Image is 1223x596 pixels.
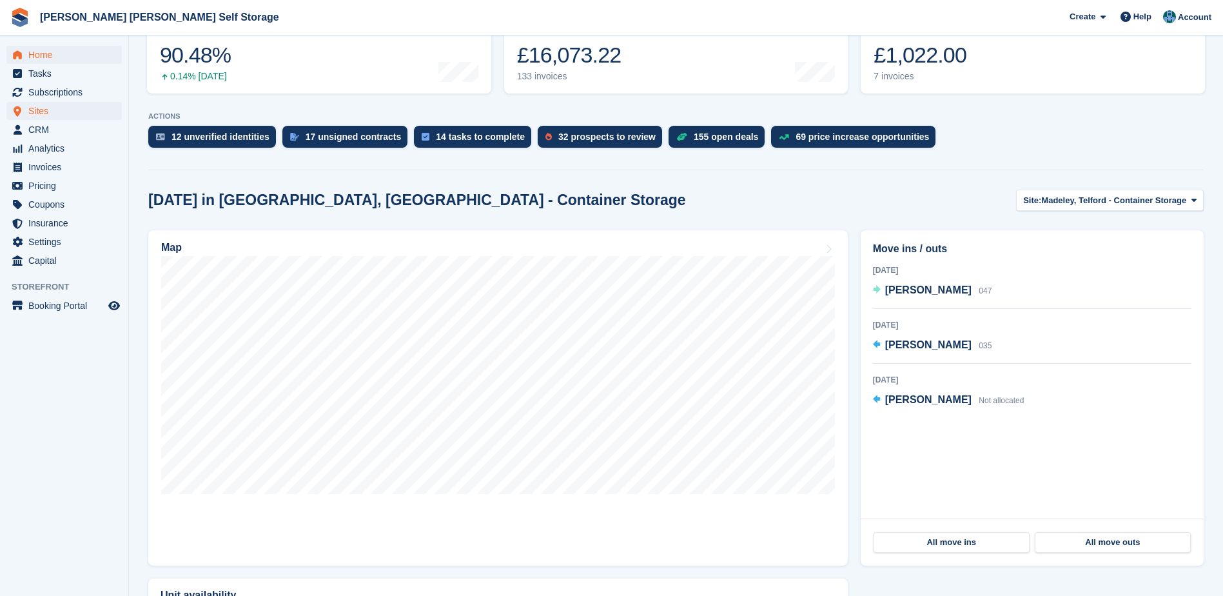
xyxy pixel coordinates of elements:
[148,230,848,566] a: Map
[676,132,687,141] img: deal-1b604bf984904fb50ccaf53a9ad4b4a5d6e5aea283cecdc64d6e3604feb123c2.svg
[538,126,669,154] a: 32 prospects to review
[148,126,282,154] a: 12 unverified identities
[6,177,122,195] a: menu
[10,8,30,27] img: stora-icon-8386f47178a22dfd0bd8f6a31ec36ba5ce8667c1dd55bd0f319d3a0aa187defe.svg
[12,281,128,293] span: Storefront
[28,139,106,157] span: Analytics
[874,42,966,68] div: £1,022.00
[873,374,1191,386] div: [DATE]
[1163,10,1176,23] img: Jake Timmins
[148,112,1204,121] p: ACTIONS
[28,214,106,232] span: Insurance
[160,42,231,68] div: 90.48%
[1070,10,1095,23] span: Create
[861,12,1205,94] a: Awaiting payment £1,022.00 7 invoices
[1023,194,1041,207] span: Site:
[28,102,106,120] span: Sites
[1016,190,1204,211] button: Site: Madeley, Telford - Container Storage
[28,121,106,139] span: CRM
[6,65,122,83] a: menu
[35,6,284,28] a: [PERSON_NAME] [PERSON_NAME] Self Storage
[517,42,621,68] div: £16,073.22
[6,195,122,214] a: menu
[558,132,656,142] div: 32 prospects to review
[171,132,269,142] div: 12 unverified identities
[436,132,525,142] div: 14 tasks to complete
[28,195,106,214] span: Coupons
[156,133,165,141] img: verify_identity-adf6edd0f0f0b5bbfe63781bf79b02c33cf7c696d77639b501bdc392416b5a36.svg
[885,284,972,295] span: [PERSON_NAME]
[6,297,122,315] a: menu
[160,71,231,82] div: 0.14% [DATE]
[290,133,299,141] img: contract_signature_icon-13c848040528278c33f63329250d36e43548de30e8caae1d1a13099fd9432cc5.svg
[873,337,992,354] a: [PERSON_NAME] 035
[147,12,491,94] a: Occupancy 90.48% 0.14% [DATE]
[1035,532,1191,553] a: All move outs
[28,83,106,101] span: Subscriptions
[979,396,1024,405] span: Not allocated
[873,241,1191,257] h2: Move ins / outs
[422,133,429,141] img: task-75834270c22a3079a89374b754ae025e5fb1db73e45f91037f5363f120a921f8.svg
[1133,10,1151,23] span: Help
[6,233,122,251] a: menu
[282,126,415,154] a: 17 unsigned contracts
[779,134,789,140] img: price_increase_opportunities-93ffe204e8149a01c8c9dc8f82e8f89637d9d84a8eef4429ea346261dce0b2c0.svg
[28,252,106,270] span: Capital
[694,132,758,142] div: 155 open deals
[1041,194,1186,207] span: Madeley, Telford - Container Storage
[771,126,942,154] a: 69 price increase opportunities
[885,394,972,405] span: [PERSON_NAME]
[873,264,1191,276] div: [DATE]
[28,297,106,315] span: Booking Portal
[669,126,771,154] a: 155 open deals
[545,133,552,141] img: prospect-51fa495bee0391a8d652442698ab0144808aea92771e9ea1ae160a38d050c398.svg
[6,158,122,176] a: menu
[873,392,1024,409] a: [PERSON_NAME] Not allocated
[6,139,122,157] a: menu
[161,242,182,253] h2: Map
[873,319,1191,331] div: [DATE]
[885,339,972,350] span: [PERSON_NAME]
[28,233,106,251] span: Settings
[306,132,402,142] div: 17 unsigned contracts
[873,283,992,299] a: [PERSON_NAME] 047
[874,71,966,82] div: 7 invoices
[6,102,122,120] a: menu
[979,286,992,295] span: 047
[6,214,122,232] a: menu
[6,252,122,270] a: menu
[106,298,122,313] a: Preview store
[796,132,929,142] div: 69 price increase opportunities
[1178,11,1211,24] span: Account
[517,71,621,82] div: 133 invoices
[28,177,106,195] span: Pricing
[979,341,992,350] span: 035
[6,121,122,139] a: menu
[6,46,122,64] a: menu
[28,65,106,83] span: Tasks
[874,532,1030,553] a: All move ins
[414,126,538,154] a: 14 tasks to complete
[148,192,686,209] h2: [DATE] in [GEOGRAPHIC_DATA], [GEOGRAPHIC_DATA] - Container Storage
[6,83,122,101] a: menu
[28,158,106,176] span: Invoices
[28,46,106,64] span: Home
[504,12,848,94] a: Month-to-date sales £16,073.22 133 invoices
